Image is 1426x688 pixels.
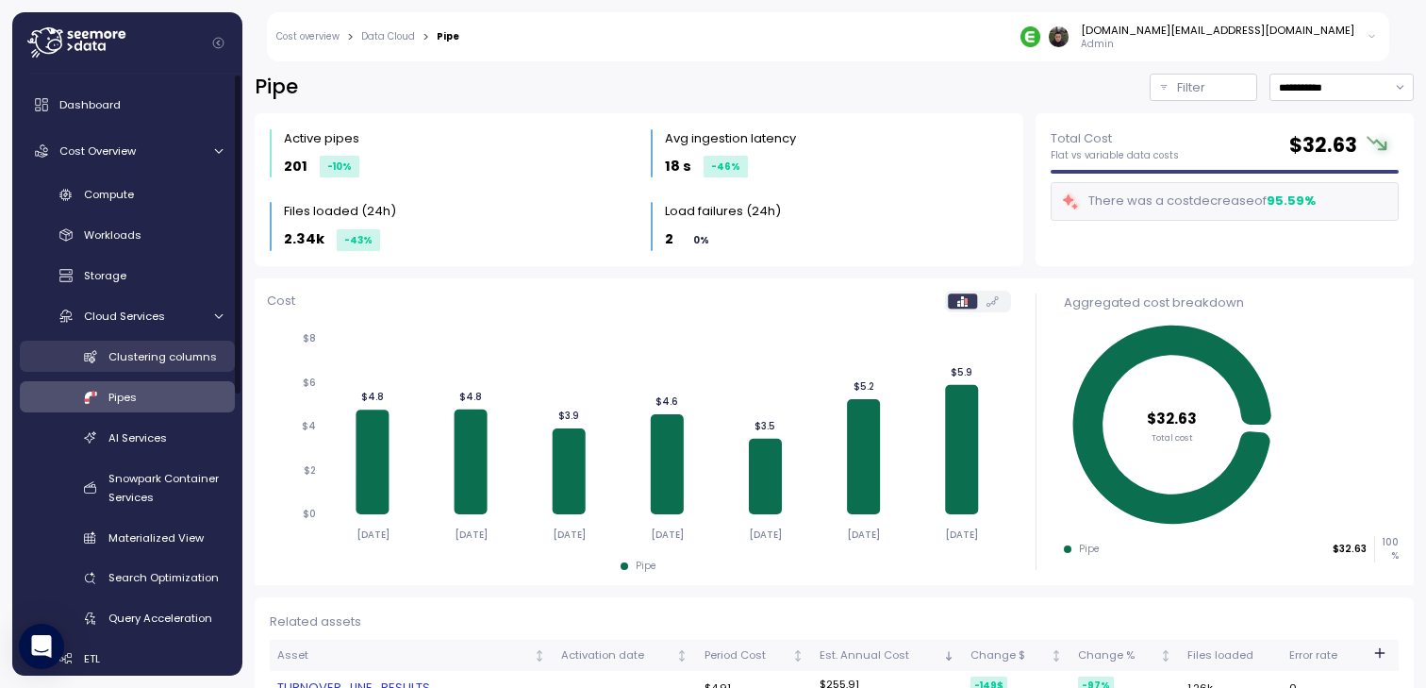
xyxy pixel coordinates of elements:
[665,156,691,177] p: 18 s
[1061,191,1316,212] div: There was a cost decrease of
[20,603,235,634] a: Query Acceleration
[655,395,678,408] tspan: $4.6
[1150,74,1257,101] button: Filter
[1049,26,1069,46] img: 8a667c340b96c72f6b400081a025948b
[284,228,324,250] p: 2.34k
[108,349,217,364] span: Clustering columns
[705,647,788,664] div: Period Cost
[84,268,126,283] span: Storage
[459,391,482,403] tspan: $4.8
[19,624,64,669] div: Open Intercom Messenger
[108,611,212,626] span: Query Acceleration
[1051,129,1179,148] p: Total Cost
[1081,38,1354,51] p: Admin
[20,522,235,553] a: Materialized View
[304,464,316,477] tspan: $2
[1020,26,1040,46] img: 689adfd76a9d17b9213495f1.PNG
[20,260,235,292] a: Storage
[1079,543,1100,556] div: Pipe
[270,612,1399,631] div: Related assets
[1267,192,1316,210] div: 95.59 %
[697,640,813,672] th: Period CostNot sorted
[284,129,359,148] div: Active pipes
[284,202,396,221] div: Files loaded (24h)
[945,529,978,541] tspan: [DATE]
[1051,149,1179,162] p: Flat vs variable data costs
[1152,431,1193,444] tspan: Total cost
[108,471,219,505] span: Snowpark Container Services
[320,156,359,177] div: -10 %
[665,129,796,148] div: Avg ingestion latency
[1148,409,1198,428] tspan: $32.63
[1289,132,1357,159] h2: $ 32.63
[108,390,137,405] span: Pipes
[951,366,972,378] tspan: $5.9
[820,647,939,664] div: Est. Annual Cost
[108,430,167,445] span: AI Services
[20,132,235,170] a: Cost Overview
[847,529,880,541] tspan: [DATE]
[1081,23,1354,38] div: [DOMAIN_NAME][EMAIL_ADDRESS][DOMAIN_NAME]
[20,462,235,512] a: Snowpark Container Services
[791,649,804,663] div: Not sorted
[561,647,672,664] div: Activation date
[1289,647,1353,664] div: Error rate
[20,422,235,453] a: AI Services
[276,32,340,42] a: Cost overview
[84,227,141,243] span: Workloads
[963,640,1070,672] th: Change $Not sorted
[207,36,230,50] button: Collapse navigation
[20,300,235,331] a: Cloud Services
[749,529,782,541] tspan: [DATE]
[255,74,298,101] h2: Pipe
[20,86,235,124] a: Dashboard
[636,560,656,573] div: Pipe
[1050,649,1063,663] div: Not sorted
[337,229,380,251] div: -43 %
[20,179,235,210] a: Compute
[437,32,459,42] div: Pipe
[754,420,775,432] tspan: $3.5
[20,341,235,372] a: Clustering columns
[284,156,307,177] p: 201
[303,377,316,389] tspan: $6
[20,220,235,251] a: Workloads
[970,647,1047,664] div: Change $
[423,31,429,43] div: >
[665,228,673,250] p: 2
[1078,647,1156,664] div: Change %
[361,391,384,403] tspan: $4.8
[84,309,165,324] span: Cloud Services
[1070,640,1180,672] th: Change %Not sorted
[554,640,696,672] th: Activation dateNot sorted
[84,187,134,202] span: Compute
[1159,649,1172,663] div: Not sorted
[686,229,717,251] div: 0 %
[303,508,316,520] tspan: $0
[20,381,235,412] a: Pipes
[302,420,316,432] tspan: $4
[853,380,873,393] tspan: $5.2
[356,529,389,541] tspan: [DATE]
[20,644,235,675] a: ETL
[553,529,586,541] tspan: [DATE]
[59,97,121,112] span: Dashboard
[277,647,530,664] div: Asset
[108,570,219,585] span: Search Optimization
[108,530,204,545] span: Materialized View
[1375,536,1398,562] p: 100 %
[704,156,748,177] div: -46 %
[665,202,781,221] div: Load failures (24h)
[942,649,955,663] div: Sorted descending
[270,640,554,672] th: AssetNot sorted
[675,649,688,663] div: Not sorted
[347,31,354,43] div: >
[812,640,963,672] th: Est. Annual CostSorted descending
[59,143,136,159] span: Cost Overview
[533,649,546,663] div: Not sorted
[651,529,684,541] tspan: [DATE]
[361,32,415,42] a: Data Cloud
[267,292,295,310] p: Cost
[1333,543,1367,556] p: $32.63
